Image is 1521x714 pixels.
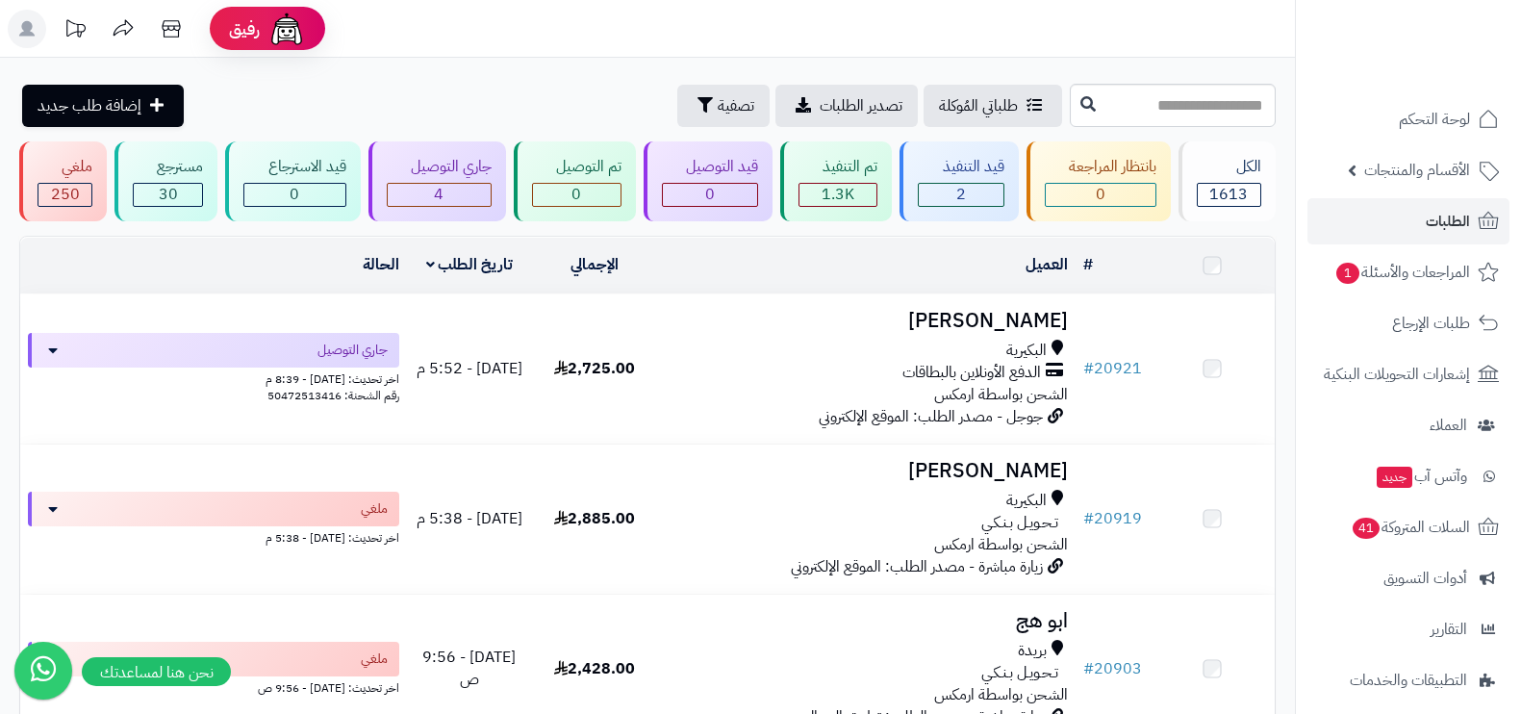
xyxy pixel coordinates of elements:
div: قيد التنفيذ [918,156,1003,178]
span: زيارة مباشرة - مصدر الطلب: الموقع الإلكتروني [791,555,1043,578]
div: تم التوصيل [532,156,621,178]
h3: ابو هج [665,610,1067,632]
div: الكل [1197,156,1261,178]
a: تصدير الطلبات [775,85,918,127]
div: جاري التوصيل [387,156,492,178]
span: 41 [1353,518,1380,539]
a: قيد التنفيذ 2 [896,141,1022,221]
a: طلباتي المُوكلة [924,85,1062,127]
a: الكل1613 [1175,141,1280,221]
span: العملاء [1430,412,1467,439]
div: 0 [244,184,344,206]
button: تصفية [677,85,770,127]
a: الإجمالي [570,253,619,276]
span: 0 [705,183,715,206]
span: بريدة [1018,640,1047,662]
span: 0 [571,183,581,206]
span: 250 [51,183,80,206]
a: السلات المتروكة41 [1307,504,1509,550]
span: التطبيقات والخدمات [1350,667,1467,694]
a: الطلبات [1307,198,1509,244]
span: رقم الشحنة: 50472513416 [267,387,399,404]
span: 1 [1336,263,1359,284]
a: #20903 [1083,657,1142,680]
span: طلباتي المُوكلة [939,94,1018,117]
a: #20921 [1083,357,1142,380]
span: 2,725.00 [554,357,635,380]
span: # [1083,357,1094,380]
a: الحالة [363,253,399,276]
span: ملغي [361,650,388,669]
a: جاري التوصيل 4 [365,141,510,221]
h3: [PERSON_NAME] [665,310,1067,332]
span: طلبات الإرجاع [1392,310,1470,337]
span: تـحـويـل بـنـكـي [981,662,1058,684]
div: 30 [134,184,202,206]
div: مسترجع [133,156,203,178]
span: إشعارات التحويلات البنكية [1324,361,1470,388]
span: 0 [290,183,299,206]
a: قيد التوصيل 0 [640,141,776,221]
div: بانتظار المراجعة [1045,156,1156,178]
span: [DATE] - 5:38 م [417,507,522,530]
div: ملغي [38,156,92,178]
div: 1327 [799,184,876,206]
span: 2,885.00 [554,507,635,530]
span: السلات المتروكة [1351,514,1470,541]
span: الشحن بواسطة ارمكس [934,683,1068,706]
div: قيد الاسترجاع [243,156,345,178]
span: تصدير الطلبات [820,94,902,117]
span: ملغي [361,499,388,519]
a: إشعارات التحويلات البنكية [1307,351,1509,397]
div: 0 [533,184,621,206]
span: 1613 [1209,183,1248,206]
div: 2 [919,184,1002,206]
span: وآتس آب [1375,463,1467,490]
a: طلبات الإرجاع [1307,300,1509,346]
a: العميل [1026,253,1068,276]
span: جاري التوصيل [317,341,388,360]
a: تحديثات المنصة [51,10,99,53]
a: بانتظار المراجعة 0 [1023,141,1175,221]
span: التقارير [1431,616,1467,643]
span: 4 [434,183,444,206]
div: اخر تحديث: [DATE] - 5:38 م [28,526,399,547]
span: الطلبات [1426,208,1470,235]
span: الدفع الأونلاين بالبطاقات [902,362,1041,384]
a: لوحة التحكم [1307,96,1509,142]
span: المراجعات والأسئلة [1334,259,1470,286]
a: العملاء [1307,402,1509,448]
span: رفيق [229,17,260,40]
div: 0 [1046,184,1155,206]
span: البكيرية [1006,340,1047,362]
a: تم التوصيل 0 [510,141,640,221]
span: 2 [956,183,966,206]
div: اخر تحديث: [DATE] - 9:56 ص [28,676,399,697]
span: البكيرية [1006,490,1047,512]
div: تم التنفيذ [799,156,877,178]
span: الشحن بواسطة ارمكس [934,533,1068,556]
a: أدوات التسويق [1307,555,1509,601]
span: [DATE] - 5:52 م [417,357,522,380]
div: قيد التوصيل [662,156,758,178]
a: المراجعات والأسئلة1 [1307,249,1509,295]
span: 30 [159,183,178,206]
a: ملغي 250 [15,141,111,221]
a: قيد الاسترجاع 0 [221,141,364,221]
span: جديد [1377,467,1412,488]
div: 250 [38,184,91,206]
span: تصفية [718,94,754,117]
a: إضافة طلب جديد [22,85,184,127]
span: تـحـويـل بـنـكـي [981,512,1058,534]
span: 1.3K [822,183,854,206]
span: # [1083,507,1094,530]
a: # [1083,253,1093,276]
div: اخر تحديث: [DATE] - 8:39 م [28,368,399,388]
span: [DATE] - 9:56 ص [422,646,516,691]
span: الأقسام والمنتجات [1364,157,1470,184]
span: جوجل - مصدر الطلب: الموقع الإلكتروني [819,405,1043,428]
img: logo-2.png [1390,47,1503,88]
a: تم التنفيذ 1.3K [776,141,896,221]
span: أدوات التسويق [1383,565,1467,592]
span: الشحن بواسطة ارمكس [934,383,1068,406]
